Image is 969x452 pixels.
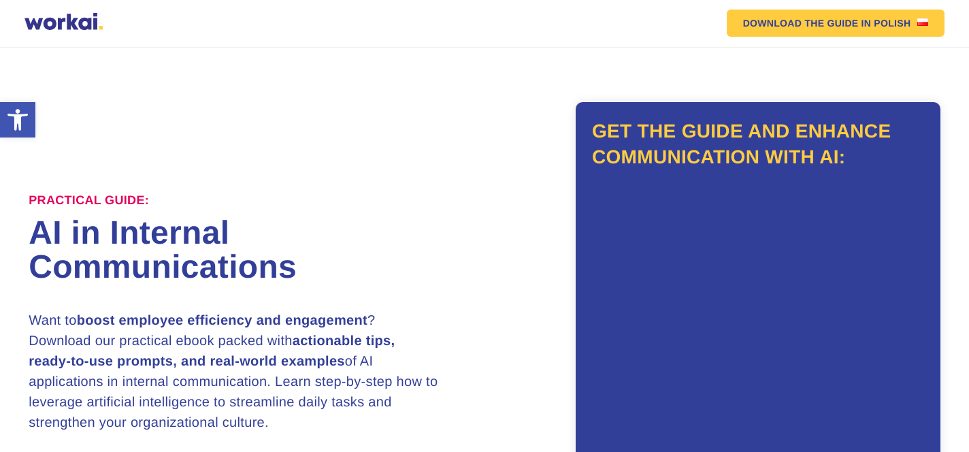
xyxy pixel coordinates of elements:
[917,18,928,26] img: US flag
[727,10,945,37] a: DOWNLOAD THE GUIDEIN POLISHUS flag
[29,193,149,208] label: Practical Guide:
[29,310,439,433] h3: Want to ? Download our practical ebook packed with of AI applications in internal communication. ...
[77,313,367,328] strong: boost employee efficiency and engagement
[29,216,484,285] h1: AI in Internal Communications
[592,118,924,170] h2: Get the guide and enhance communication with AI:
[743,18,859,28] em: DOWNLOAD THE GUIDE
